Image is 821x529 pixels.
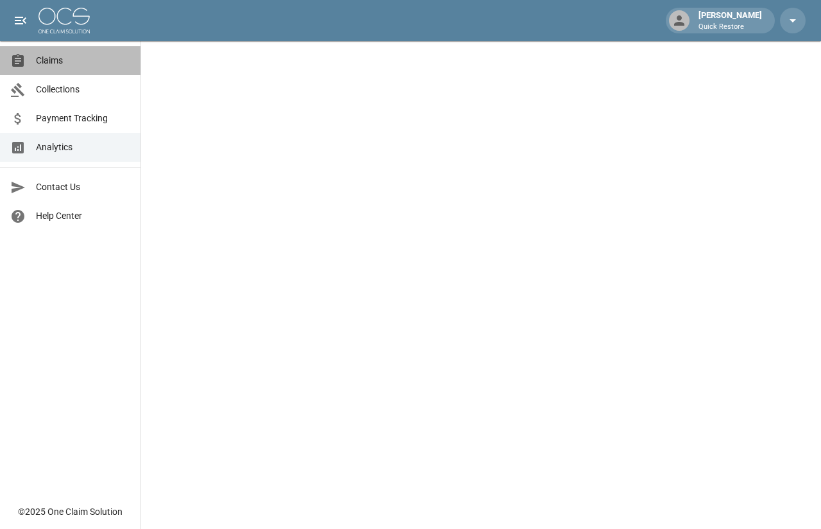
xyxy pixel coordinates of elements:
iframe: Embedded Dashboard [141,41,821,525]
button: open drawer [8,8,33,33]
img: ocs-logo-white-transparent.png [38,8,90,33]
div: © 2025 One Claim Solution [18,505,123,518]
div: [PERSON_NAME] [693,9,767,32]
span: Claims [36,54,130,67]
span: Contact Us [36,180,130,194]
span: Payment Tracking [36,112,130,125]
span: Analytics [36,141,130,154]
p: Quick Restore [698,22,762,33]
span: Help Center [36,209,130,223]
span: Collections [36,83,130,96]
